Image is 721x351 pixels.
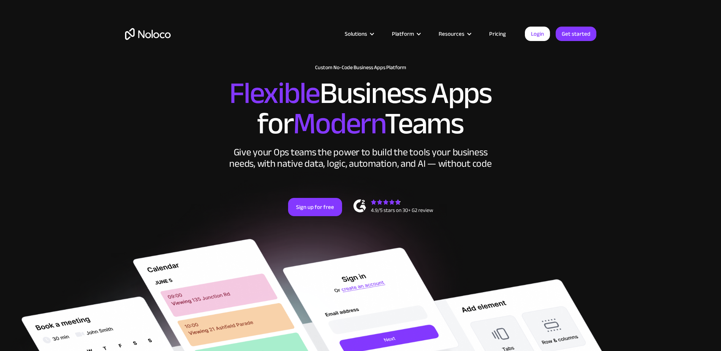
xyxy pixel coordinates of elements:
div: Resources [439,29,464,39]
span: Modern [293,95,385,152]
div: Resources [429,29,480,39]
a: Get started [556,27,596,41]
div: Solutions [335,29,382,39]
div: Platform [382,29,429,39]
a: home [125,28,171,40]
div: Platform [392,29,414,39]
span: Flexible [229,65,320,122]
div: Give your Ops teams the power to build the tools your business needs, with native data, logic, au... [228,147,494,169]
a: Sign up for free [288,198,342,216]
h2: Business Apps for Teams [125,78,596,139]
a: Pricing [480,29,515,39]
a: Login [525,27,550,41]
div: Solutions [345,29,367,39]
